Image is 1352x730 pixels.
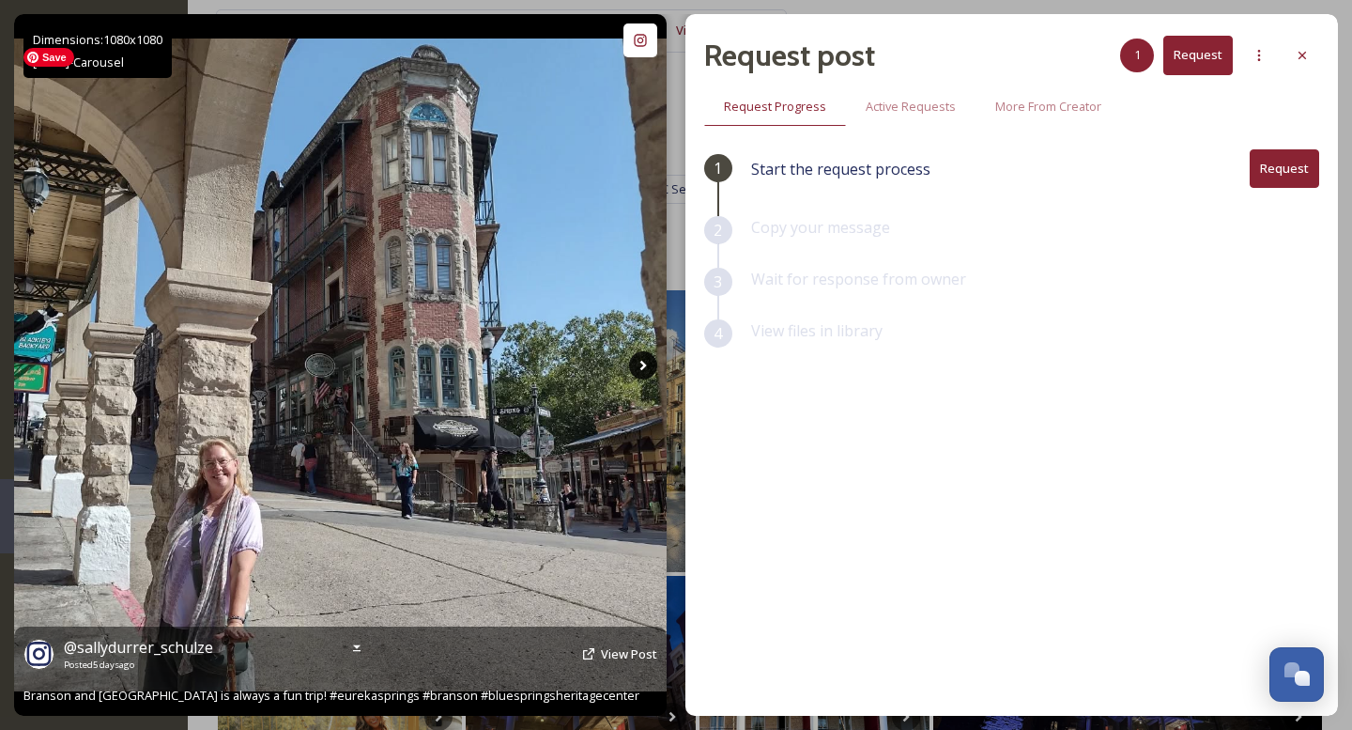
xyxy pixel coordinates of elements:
span: Request Progress [724,98,826,116]
span: Wait for response from owner [751,269,966,289]
h2: Request post [704,33,875,78]
span: 1 [714,157,722,179]
span: Copy your message [751,217,890,238]
span: 3 [714,271,722,293]
span: More From Creator [995,98,1101,116]
button: Open Chat [1269,647,1324,702]
span: Dimensions: 1080 x 1080 [33,31,162,48]
button: Request [1250,149,1319,188]
span: Save [23,48,74,67]
a: View Post [601,645,657,663]
span: @ sallydurrer_schulze [64,637,213,658]
span: Branson and [GEOGRAPHIC_DATA] is always a fun trip! #eurekasprings #branson #bluespringsheritagec... [23,687,639,704]
span: View Post [601,645,657,662]
span: Active Requests [866,98,956,116]
span: Start the request process [751,158,930,180]
span: 4 [714,322,722,345]
button: Request [1163,36,1233,74]
span: [DATE] - Carousel [33,54,124,70]
img: Branson and Eureka Springs is always a fun trip! #eurekasprings #branson #bluespringsheritagecenter [14,39,667,691]
span: 1 [1134,46,1141,64]
span: Posted 5 days ago [64,659,213,672]
a: @sallydurrer_schulze [64,636,213,659]
span: 2 [714,219,722,241]
span: View files in library [751,320,883,341]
